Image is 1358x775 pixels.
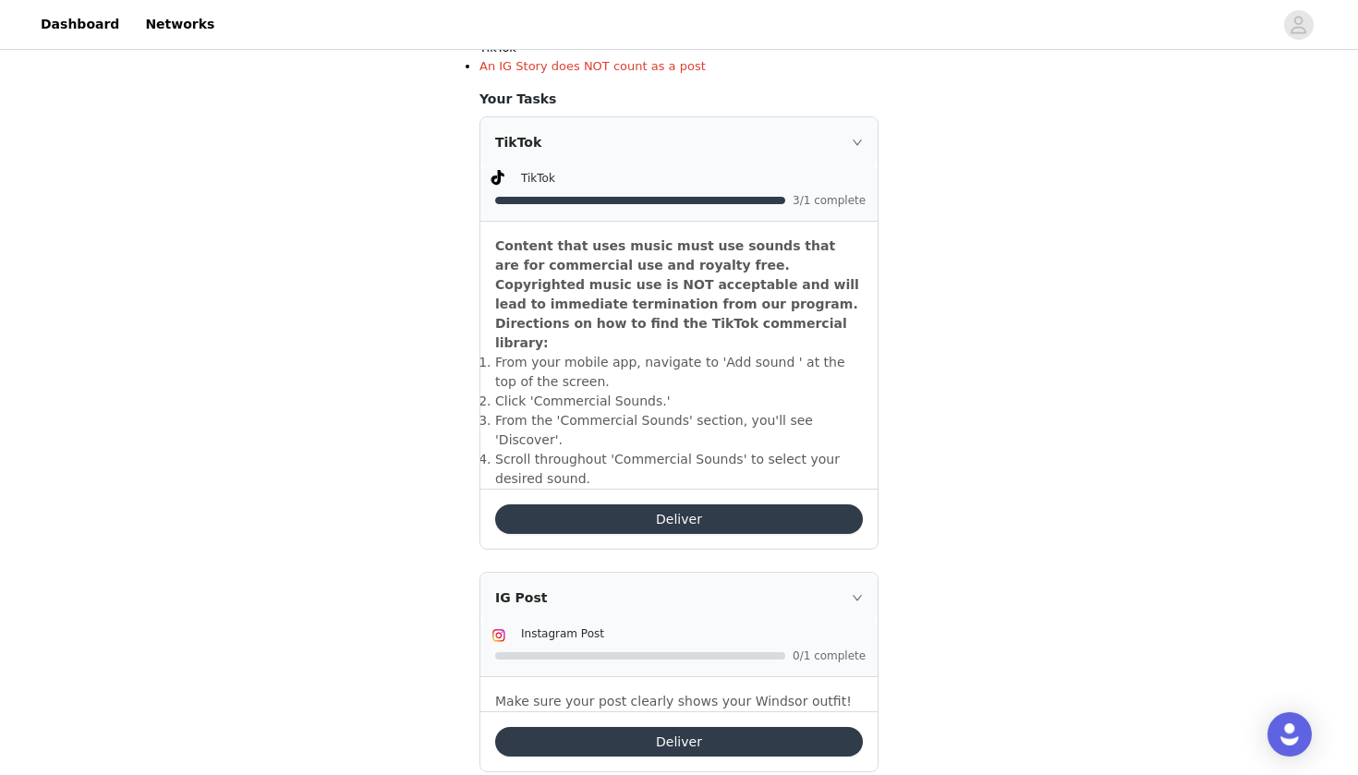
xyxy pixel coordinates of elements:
button: Deliver [495,727,863,757]
i: icon: right [852,137,863,148]
div: icon: rightTikTok [480,117,878,167]
li: ​From your mobile app, navigate to 'Add sound ' at the top of the screen. [495,353,863,392]
button: Deliver [495,504,863,534]
a: Dashboard [30,4,130,45]
img: Instagram Icon [491,628,506,643]
div: icon: rightIG Post [480,573,878,623]
span: TikTok [521,172,555,185]
h4: Your Tasks [479,90,879,109]
strong: Content that uses music must use sounds that are for commercial use and royalty free. Copyrighted... [495,238,859,350]
p: Make sure your post clearly shows your Windsor outfit! [495,692,863,711]
li: ​From the 'Commercial Sounds' section, you'll see 'Discover'. [495,411,863,450]
a: Networks [134,4,225,45]
div: avatar [1290,10,1307,40]
span: An IG Story does NOT count as a post [479,59,706,73]
span: 3/1 complete [793,195,867,206]
span: 0/1 complete [793,650,867,661]
i: icon: right [852,592,863,603]
li: ​Scroll throughout 'Commercial Sounds' to select your desired sound. [495,450,863,489]
div: Open Intercom Messenger [1267,712,1312,757]
span: Instagram Post [521,627,604,640]
li: ​Click 'Commercial Sounds.' [495,392,863,411]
